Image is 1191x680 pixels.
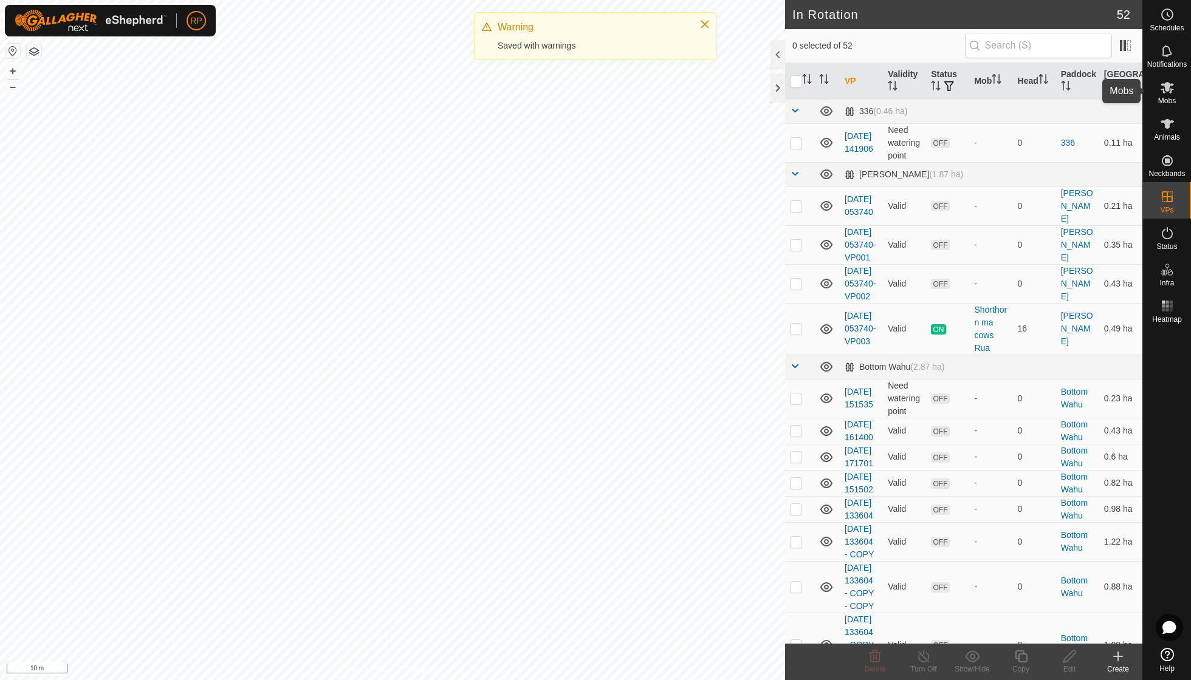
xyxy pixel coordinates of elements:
span: Infra [1159,279,1174,287]
td: 0.11 ha [1099,123,1142,162]
a: [DATE] 133604 - COPY - COPY [845,563,874,611]
td: Valid [883,522,926,561]
span: Status [1156,243,1177,250]
div: Create [1094,664,1142,675]
th: Mob [969,63,1012,100]
a: [PERSON_NAME] [1061,188,1093,223]
a: Bottom Wahu [1061,633,1088,656]
div: [PERSON_NAME] [845,169,963,180]
div: - [974,639,1007,651]
td: 0 [1013,379,1056,418]
a: [DATE] 141906 [845,131,873,154]
a: Bottom Wahu [1061,446,1088,468]
div: Bottom Wahu [845,362,944,372]
div: - [974,424,1007,437]
p-sorticon: Activate to sort [1061,83,1071,92]
span: OFF [931,640,949,650]
span: OFF [931,478,949,489]
td: 0.35 ha [1099,225,1142,264]
a: Bottom Wahu [1061,576,1088,598]
a: [PERSON_NAME] [1061,266,1093,301]
span: OFF [931,452,949,463]
p-sorticon: Activate to sort [888,83,898,92]
div: - [974,503,1007,515]
td: Valid [883,303,926,355]
div: Turn Off [899,664,948,675]
p-sorticon: Activate to sort [931,83,941,92]
a: Privacy Policy [345,664,390,675]
span: Notifications [1147,61,1187,68]
span: (1.87 ha) [929,169,963,179]
a: Bottom Wahu [1061,420,1088,442]
a: [DATE] 053740-VP001 [845,227,876,262]
td: 0.88 ha [1099,561,1142,613]
td: Valid [883,613,926,677]
a: [DATE] 133604 [845,498,873,520]
span: Animals [1154,134,1180,141]
div: Warning [498,20,687,35]
a: [DATE] 133604 - COPY - COPY - COPY [845,614,874,675]
td: 0.82 ha [1099,470,1142,496]
td: Valid [883,264,926,303]
td: Valid [883,186,926,225]
span: Neckbands [1148,170,1185,177]
div: Edit [1045,664,1094,675]
div: - [974,277,1007,290]
button: Map Layers [27,44,41,59]
a: [DATE] 151535 [845,387,873,409]
td: 0 [1013,264,1056,303]
td: 0.98 ha [1099,496,1142,522]
h2: In Rotation [792,7,1117,22]
td: 0 [1013,470,1056,496]
a: [PERSON_NAME] [1061,311,1093,346]
div: Shorthorn ma cows Rua [974,304,1007,355]
div: - [974,535,1007,548]
div: Copy [997,664,1045,675]
td: 0 [1013,444,1056,470]
td: 0 [1013,418,1056,444]
p-sorticon: Activate to sort [1123,83,1133,92]
span: OFF [931,537,949,547]
th: Status [926,63,969,100]
div: Saved with warnings [498,39,687,52]
td: Valid [883,418,926,444]
span: 0 selected of 52 [792,39,965,52]
span: OFF [931,279,949,289]
div: - [974,392,1007,405]
div: - [974,580,1007,593]
span: Help [1159,665,1175,672]
td: 0 [1013,186,1056,225]
button: Reset Map [5,44,20,58]
th: Validity [883,63,926,100]
td: 0.21 ha [1099,186,1142,225]
p-sorticon: Activate to sort [819,76,829,86]
a: 336 [1061,138,1075,148]
a: Bottom Wahu [1061,387,1088,409]
th: Paddock [1056,63,1099,100]
td: 0.43 ha [1099,418,1142,444]
span: 52 [1117,5,1130,24]
td: 0.49 ha [1099,303,1142,355]
td: 0 [1013,225,1056,264]
span: (0.46 ha) [873,106,907,116]
span: (2.87 ha) [910,362,944,372]
td: Valid [883,496,926,522]
td: 0 [1013,561,1056,613]
img: Gallagher Logo [15,10,166,32]
td: 0.23 ha [1099,379,1142,418]
p-sorticon: Activate to sort [1038,76,1048,86]
a: [DATE] 151502 [845,472,873,494]
span: OFF [931,582,949,593]
th: Head [1013,63,1056,100]
a: [DATE] 133604 - COPY [845,524,874,559]
td: 0 [1013,522,1056,561]
td: Valid [883,225,926,264]
a: Help [1143,643,1191,677]
button: + [5,64,20,78]
span: OFF [931,393,949,404]
span: Delete [865,665,886,673]
td: 0 [1013,496,1056,522]
p-sorticon: Activate to sort [802,76,812,86]
a: Contact Us [405,664,441,675]
div: - [974,450,1007,463]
